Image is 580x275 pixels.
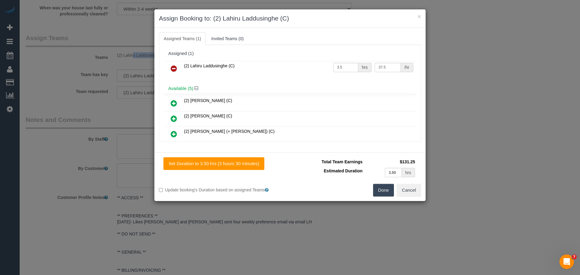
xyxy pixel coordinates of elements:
span: (2) [PERSON_NAME] (C) [184,114,232,118]
div: hrs [358,63,372,72]
input: Update booking's Duration based on assigned Teams [159,188,163,192]
td: $131.25 [364,157,417,166]
div: hrs [402,168,415,177]
span: Estimated Duration [324,168,362,173]
iframe: Intercom live chat [559,254,574,269]
h3: Assign Booking to: (2) Lahiru Laddusinghe (C) [159,14,421,23]
div: /hr [401,63,413,72]
a: Assigned Teams (1) [159,32,206,45]
span: (2) [PERSON_NAME] (C) [184,98,232,103]
span: (2) Lahiru Laddusinghe (C) [184,63,234,68]
button: × [417,13,421,20]
td: Total Team Earnings [295,157,364,166]
button: Set Duration to 3.50 hrs (3 hours 30 minutes) [163,157,264,170]
button: Done [373,184,394,197]
span: 7 [572,254,577,259]
button: Cancel [397,184,421,197]
div: Assigned (1) [168,51,412,56]
span: (2) [PERSON_NAME] (+ [PERSON_NAME]) (C) [184,129,275,134]
a: Invited Teams (0) [206,32,248,45]
label: Update booking's Duration based on assigned Teams [159,187,285,193]
h4: Available (5) [168,86,412,91]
